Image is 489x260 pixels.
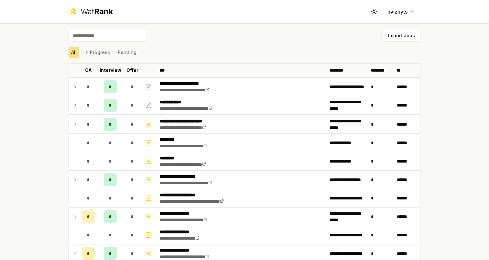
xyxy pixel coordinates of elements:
p: Interview [100,67,121,73]
div: Wat [81,6,113,17]
button: nviznyts [382,6,420,17]
button: Import Jobs [383,30,420,41]
p: Offer [126,67,138,73]
button: All [69,47,79,58]
span: nviznyts [387,8,407,16]
button: In Progress [82,47,113,58]
button: Pending [115,47,139,58]
span: Rank [94,7,113,16]
p: OA [85,67,92,73]
a: WatRank [69,6,113,17]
